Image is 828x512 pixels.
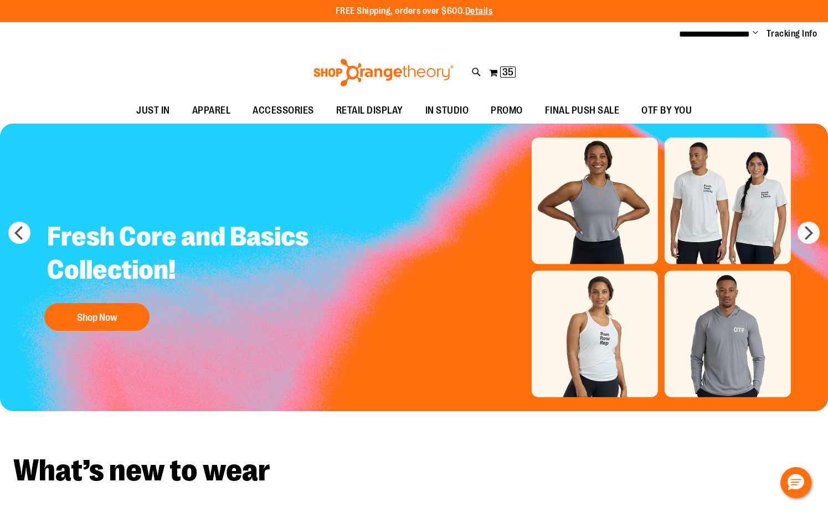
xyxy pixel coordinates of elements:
[630,98,703,124] a: OTF BY YOU
[13,455,815,486] h2: What’s new to wear
[336,5,493,18] p: FREE Shipping, orders over $600.
[192,98,231,123] span: APPAREL
[241,98,325,124] a: ACCESSORIES
[181,98,242,124] a: APPAREL
[425,98,469,123] span: IN STUDIO
[336,98,403,123] span: RETAIL DISPLAY
[125,98,181,124] a: JUST IN
[414,98,480,124] a: IN STUDIO
[136,98,170,123] span: JUST IN
[8,222,30,244] button: prev
[545,98,620,123] span: FINAL PUSH SALE
[767,28,817,40] a: Tracking Info
[312,59,455,86] img: Shop Orangetheory
[39,212,328,298] h2: Fresh Core and Basics Collection!
[325,98,414,124] a: RETAIL DISPLAY
[753,28,758,39] button: Account menu
[798,222,820,244] button: next
[502,66,513,78] span: 35
[44,303,150,331] button: Shop Now
[253,98,314,123] span: ACCESSORIES
[491,98,523,123] span: PROMO
[780,467,811,498] button: Hello, have a question? Let’s chat.
[465,6,493,16] a: Details
[534,98,631,124] a: FINAL PUSH SALE
[39,212,328,336] a: Fresh Core and Basics Collection! Shop Now
[641,98,692,123] span: OTF BY YOU
[480,98,534,124] a: PROMO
